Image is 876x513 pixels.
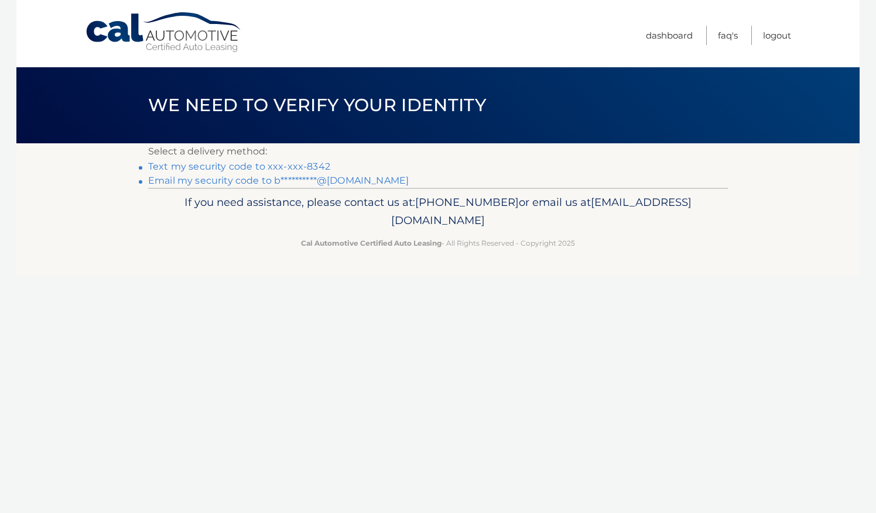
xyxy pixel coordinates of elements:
[156,193,720,230] p: If you need assistance, please contact us at: or email us at
[148,94,486,116] span: We need to verify your identity
[646,26,693,45] a: Dashboard
[415,195,519,209] span: [PHONE_NUMBER]
[148,161,330,172] a: Text my security code to xxx-xxx-8342
[156,237,720,249] p: - All Rights Reserved - Copyright 2025
[763,26,791,45] a: Logout
[85,12,243,53] a: Cal Automotive
[718,26,738,45] a: FAQ's
[148,175,409,186] a: Email my security code to b**********@[DOMAIN_NAME]
[301,239,442,247] strong: Cal Automotive Certified Auto Leasing
[148,143,728,160] p: Select a delivery method:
